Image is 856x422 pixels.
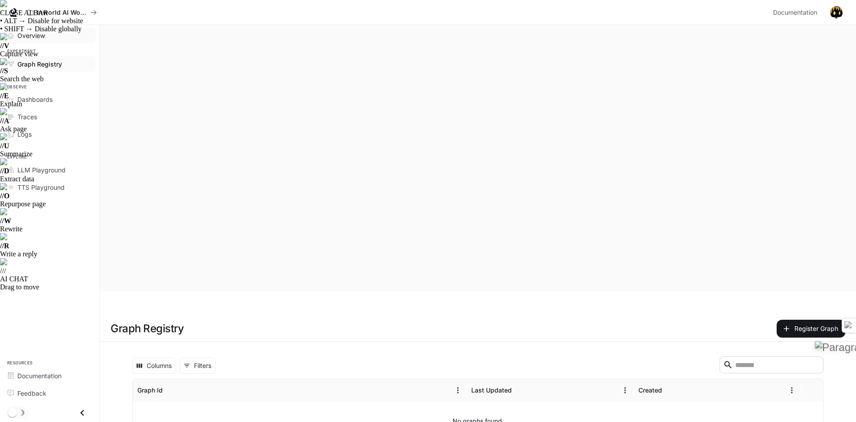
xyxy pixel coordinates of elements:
div: Search [720,356,823,375]
div: Created [638,386,662,394]
button: Sort [663,384,676,397]
button: Sort [164,384,177,397]
h1: Graph Registry [111,320,184,338]
span: Dark mode toggle [8,407,17,417]
button: Sort [513,384,526,397]
button: Select columns [132,358,176,374]
div: Graph Id [137,386,163,394]
span: Documentation [17,371,62,380]
button: Menu [618,384,632,397]
button: Register Graph [777,320,845,338]
button: Close drawer [72,404,92,422]
button: Show filters [180,358,216,374]
span: Feedback [17,389,46,398]
a: Feedback [4,385,96,401]
div: Last Updated [471,386,512,394]
button: Menu [785,384,798,397]
button: Menu [451,384,465,397]
a: Documentation [4,368,96,384]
